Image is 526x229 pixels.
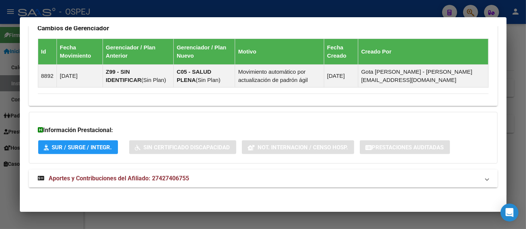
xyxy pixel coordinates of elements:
td: ( ) [174,65,235,88]
button: SUR / SURGE / INTEGR. [38,140,118,154]
button: Not. Internacion / Censo Hosp. [242,140,354,154]
td: Movimiento automático por actualización de padrón ágil [235,65,324,88]
th: Gerenciador / Plan Nuevo [174,39,235,65]
span: Prestaciones Auditadas [372,144,444,151]
th: Id [38,39,57,65]
strong: Z99 - SIN IDENTIFICAR [106,68,142,83]
td: [DATE] [324,65,358,88]
td: Gota [PERSON_NAME] - [PERSON_NAME][EMAIL_ADDRESS][DOMAIN_NAME] [358,65,488,88]
th: Creado Por [358,39,488,65]
mat-expansion-panel-header: Aportes y Contribuciones del Afiliado: 27427406755 [29,170,498,187]
td: 8892 [38,65,57,88]
button: Prestaciones Auditadas [360,140,450,154]
th: Motivo [235,39,324,65]
span: Sin Plan [143,77,164,83]
strong: C05 - SALUD PLENA [177,68,212,83]
button: Sin Certificado Discapacidad [129,140,236,154]
th: Fecha Movimiento [57,39,103,65]
h3: Cambios de Gerenciador [38,24,489,32]
span: Sin Plan [198,77,219,83]
span: SUR / SURGE / INTEGR. [52,144,112,151]
span: Not. Internacion / Censo Hosp. [258,144,348,151]
th: Gerenciador / Plan Anterior [103,39,173,65]
span: Sin Certificado Discapacidad [144,144,230,151]
td: ( ) [103,65,173,88]
td: [DATE] [57,65,103,88]
span: Aportes y Contribuciones del Afiliado: 27427406755 [49,175,189,182]
div: Open Intercom Messenger [501,204,519,222]
th: Fecha Creado [324,39,358,65]
h3: Información Prestacional: [38,126,488,135]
